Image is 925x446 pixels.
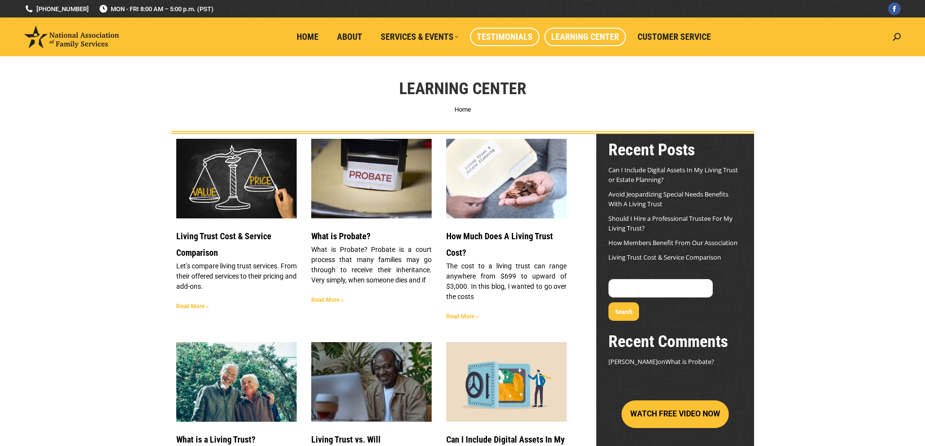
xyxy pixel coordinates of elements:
[608,330,742,352] h2: Recent Comments
[399,78,526,99] h1: Learning Center
[608,302,639,321] button: Search
[311,139,432,218] a: What is Probate?
[337,32,362,42] span: About
[176,303,209,310] a: Read more about Living Trust Cost & Service Comparison
[99,4,214,14] span: MON - FRI 8:00 AM – 5:00 p.m. (PST)
[311,245,432,285] p: What is Probate? Probate is a court process that many families may go through to receive their in...
[311,231,370,241] a: What is Probate?
[888,2,901,15] a: Facebook page opens in new window
[311,297,344,303] a: Read more about What is Probate?
[176,434,255,445] a: What is a Living Trust?
[622,410,729,418] a: WATCH FREE VIDEO NOW
[446,341,568,422] img: Secure Your DIgital Assets
[311,342,432,422] a: LIVING TRUST VS. WILL
[24,26,119,48] img: National Association of Family Services
[454,106,471,113] a: Home
[176,231,271,258] a: Living Trust Cost & Service Comparison
[608,214,733,232] a: Should I Hire a Professional Trustee For My Living Trust?
[622,400,729,428] button: WATCH FREE VIDEO NOW
[608,139,742,160] h2: Recent Posts
[608,357,657,366] span: [PERSON_NAME]
[176,342,297,422] a: Header Image Happy Family. WHAT IS A LIVING TRUST?
[608,357,742,366] footer: on
[381,32,458,42] span: Services & Events
[446,139,567,218] a: Living Trust Cost
[551,32,619,42] span: Learning Center
[608,238,738,247] a: How Members Benefit From Our Association
[608,190,728,208] a: Avoid Jeopardizing Special Needs Benefits With A Living Trust
[608,165,738,184] a: Can I Include Digital Assets In My Living Trust or Estate Planning?
[175,342,297,423] img: Header Image Happy Family. WHAT IS A LIVING TRUST?
[310,342,432,423] img: LIVING TRUST VS. WILL
[477,32,533,42] span: Testimonials
[446,231,553,258] a: How Much Does A Living Trust Cost?
[310,138,432,219] img: What is Probate?
[290,28,325,46] a: Home
[638,32,711,42] span: Customer Service
[544,28,626,46] a: Learning Center
[24,4,89,14] a: [PHONE_NUMBER]
[665,357,714,366] a: What is Probate?
[175,138,297,219] img: Living Trust Service and Price Comparison Blog Image
[176,139,297,218] a: Living Trust Service and Price Comparison Blog Image
[470,28,539,46] a: Testimonials
[297,32,319,42] span: Home
[311,434,381,445] a: Living Trust vs. Will
[446,342,567,422] a: Secure Your DIgital Assets
[330,28,369,46] a: About
[446,313,479,320] a: Read more about How Much Does A Living Trust Cost?
[608,253,721,262] a: Living Trust Cost & Service Comparison
[176,261,297,292] p: Let’s compare living trust services. From their offered services to their pricing and add-ons.
[446,261,567,302] p: The cost to a living trust can range anywhere from $699 to upward of $3,000. In this blog, I want...
[446,132,568,225] img: Living Trust Cost
[631,28,718,46] a: Customer Service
